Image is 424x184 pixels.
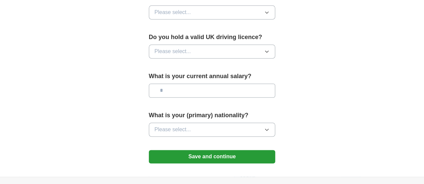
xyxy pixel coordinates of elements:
[155,8,191,16] span: Please select...
[149,5,276,19] button: Please select...
[149,111,276,120] label: What is your (primary) nationality?
[149,44,276,58] button: Please select...
[149,123,276,137] button: Please select...
[155,47,191,55] span: Please select...
[155,126,191,134] span: Please select...
[149,72,276,81] label: What is your current annual salary?
[149,150,276,163] button: Save and continue
[149,33,276,42] label: Do you hold a valid UK driving licence?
